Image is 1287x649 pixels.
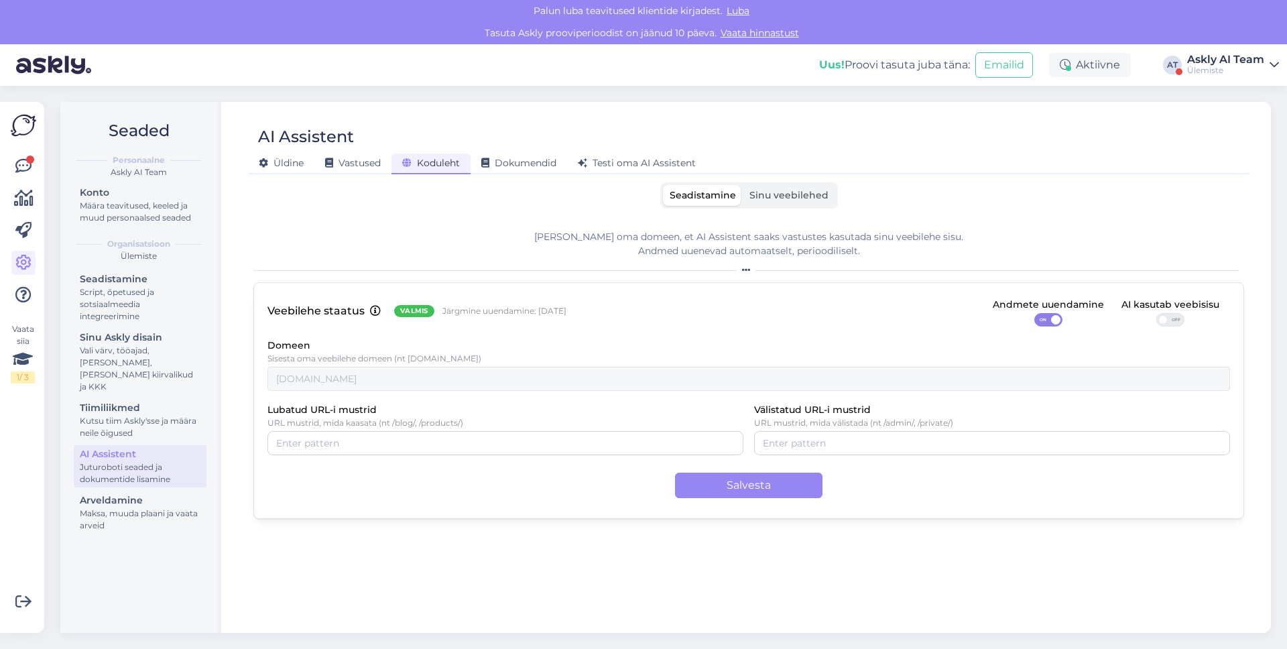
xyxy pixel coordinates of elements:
label: Domeen [267,339,310,353]
div: Juturoboti seaded ja dokumentide lisamine [80,461,200,485]
div: AI Assistent [258,124,354,150]
input: Enter pattern [763,436,1221,451]
button: Emailid [975,52,1033,78]
div: 1 / 3 [11,371,35,383]
div: AT [1163,56,1182,74]
div: Konto [80,186,200,200]
div: Sinu Askly disain [80,331,200,345]
span: ON [1035,314,1051,326]
div: Andmete uuendamine [993,298,1104,312]
a: TiimiliikmedKutsu tiim Askly'sse ja määra neile õigused [74,399,206,441]
p: URL mustrid, mida välistada (nt /admin/, /private/) [754,418,1230,428]
a: Sinu Askly disainVali värv, tööajad, [PERSON_NAME], [PERSON_NAME] kiirvalikud ja KKK [74,329,206,395]
div: Vaata siia [11,323,35,383]
div: Askly AI Team [1187,54,1264,65]
span: Valmis [400,306,428,316]
p: URL mustrid, mida kaasata (nt /blog/, /products/) [267,418,743,428]
span: Dokumendid [481,157,556,169]
div: Ülemiste [71,250,206,262]
div: Vali värv, tööajad, [PERSON_NAME], [PERSON_NAME] kiirvalikud ja KKK [80,345,200,393]
b: Personaalne [113,154,165,166]
span: Sinu veebilehed [749,189,829,201]
span: Üldine [259,157,304,169]
p: Järgmine uuendamine: [DATE] [442,306,566,317]
input: Enter pattern [276,436,735,451]
div: Script, õpetused ja sotsiaalmeedia integreerimine [80,286,200,322]
div: Määra teavitused, keeled ja muud personaalsed seaded [80,200,200,224]
span: Luba [723,5,753,17]
div: Tiimiliikmed [80,401,200,415]
div: Maksa, muuda plaani ja vaata arveid [80,508,200,532]
p: Sisesta oma veebilehe domeen (nt [DOMAIN_NAME]) [267,354,1230,363]
a: AI AssistentJuturoboti seaded ja dokumentide lisamine [74,445,206,487]
img: Askly Logo [11,113,36,138]
div: Arveldamine [80,493,200,508]
div: Aktiivne [1049,53,1131,77]
div: Kutsu tiim Askly'sse ja määra neile õigused [80,415,200,439]
div: [PERSON_NAME] oma domeen, et AI Assistent saaks vastustes kasutada sinu veebilehe sisu. Andmed uu... [253,230,1244,258]
button: Salvesta [675,473,822,498]
b: Uus! [819,58,845,71]
div: Ülemiste [1187,65,1264,76]
div: Askly AI Team [71,166,206,178]
a: KontoMäära teavitused, keeled ja muud personaalsed seaded [74,184,206,226]
b: Organisatsioon [107,238,170,250]
h2: Seaded [71,118,206,143]
a: Askly AI TeamÜlemiste [1187,54,1279,76]
span: Seadistamine [670,189,736,201]
label: Lubatud URL-i mustrid [267,403,377,418]
input: example.com [267,367,1230,391]
span: Vastused [325,157,381,169]
a: SeadistamineScript, õpetused ja sotsiaalmeedia integreerimine [74,270,206,324]
label: Välistatud URL-i mustrid [754,403,871,418]
span: Koduleht [402,157,460,169]
p: Veebilehe staatus [267,303,365,320]
span: Testi oma AI Assistent [578,157,696,169]
a: Vaata hinnastust [717,27,803,39]
a: ArveldamineMaksa, muuda plaani ja vaata arveid [74,491,206,534]
div: Proovi tasuta juba täna: [819,57,970,73]
div: AI Assistent [80,447,200,461]
div: AI kasutab veebisisu [1121,298,1219,312]
span: OFF [1168,314,1184,326]
div: Seadistamine [80,272,200,286]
